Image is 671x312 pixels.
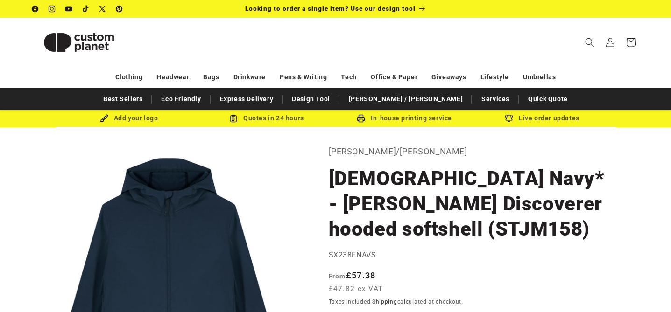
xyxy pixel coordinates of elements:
[371,69,417,85] a: Office & Paper
[156,91,205,107] a: Eco Friendly
[579,32,600,53] summary: Search
[203,69,219,85] a: Bags
[32,21,126,63] img: Custom Planet
[523,91,572,107] a: Quick Quote
[336,112,473,124] div: In-house printing service
[198,112,336,124] div: Quotes in 24 hours
[100,114,108,123] img: Brush Icon
[523,69,556,85] a: Umbrellas
[480,69,509,85] a: Lifestyle
[229,114,238,123] img: Order Updates Icon
[115,69,143,85] a: Clothing
[329,284,383,294] span: £47.82 ex VAT
[329,144,609,159] p: [PERSON_NAME]/[PERSON_NAME]
[233,69,266,85] a: Drinkware
[156,69,189,85] a: Headwear
[329,166,609,242] h1: [DEMOGRAPHIC_DATA] Navy* - [PERSON_NAME] Discoverer hooded softshell (STJM158)
[341,69,356,85] a: Tech
[344,91,467,107] a: [PERSON_NAME] / [PERSON_NAME]
[505,114,513,123] img: Order updates
[287,91,335,107] a: Design Tool
[28,18,129,67] a: Custom Planet
[280,69,327,85] a: Pens & Writing
[215,91,278,107] a: Express Delivery
[329,270,376,280] strong: £57.38
[329,297,609,306] div: Taxes included. calculated at checkout.
[99,91,147,107] a: Best Sellers
[473,112,611,124] div: Live order updates
[357,114,365,123] img: In-house printing
[431,69,466,85] a: Giveaways
[477,91,514,107] a: Services
[372,298,397,305] a: Shipping
[245,5,416,12] span: Looking to order a single item? Use our design tool
[329,272,346,280] span: From
[60,112,198,124] div: Add your logo
[329,250,376,259] span: SX238FNAVS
